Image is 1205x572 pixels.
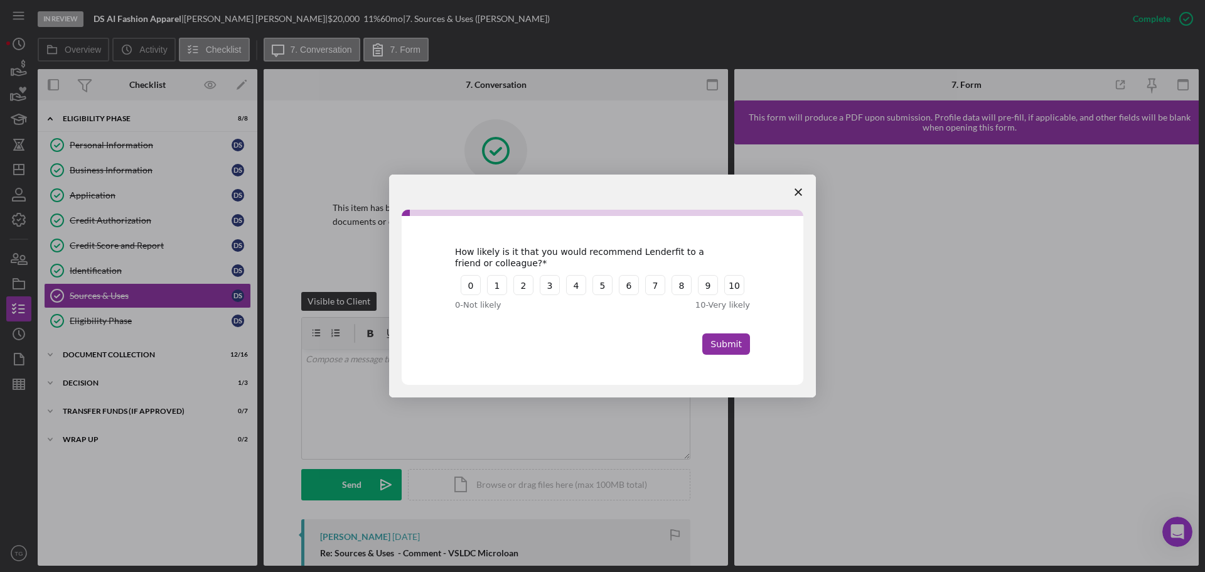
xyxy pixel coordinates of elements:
button: 4 [566,275,586,295]
button: 0 [461,275,481,295]
div: 10 - Very likely [637,299,750,311]
button: 8 [672,275,692,295]
button: 9 [698,275,718,295]
div: 0 - Not likely [455,299,568,311]
button: 5 [592,275,613,295]
div: How likely is it that you would recommend Lenderfit to a friend or colleague? [455,246,731,269]
button: Submit [702,333,750,355]
button: 10 [724,275,744,295]
button: 1 [487,275,507,295]
button: 7 [645,275,665,295]
span: Close survey [781,175,816,210]
button: 6 [619,275,639,295]
button: 2 [513,275,533,295]
button: 3 [540,275,560,295]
